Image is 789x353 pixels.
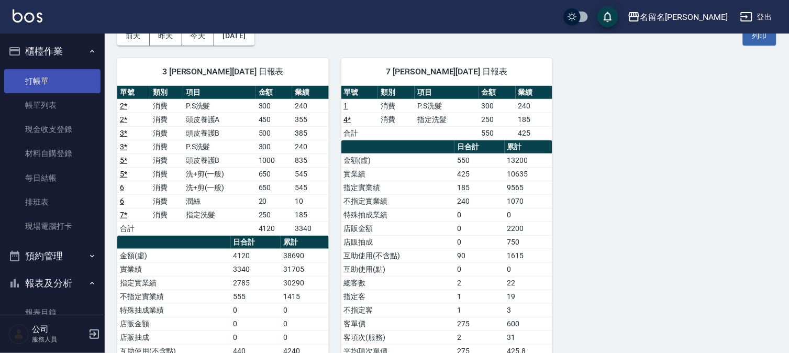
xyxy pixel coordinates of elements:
td: 特殊抽成業績 [117,303,231,317]
td: 19 [505,290,553,303]
th: 日合計 [231,236,281,249]
td: 250 [256,208,292,222]
td: 消費 [150,126,183,140]
th: 業績 [516,86,552,100]
td: 指定洗髮 [415,113,479,126]
td: 店販抽成 [341,235,455,249]
td: 3340 [292,222,328,235]
button: 前天 [117,26,150,46]
p: 服務人員 [32,335,85,344]
img: Person [8,324,29,345]
td: 互助使用(點) [341,262,455,276]
td: 消費 [150,113,183,126]
td: 300 [256,99,292,113]
td: 22 [505,276,553,290]
td: 總客數 [341,276,455,290]
td: 0 [505,208,553,222]
td: 0 [231,330,281,344]
button: 登出 [736,7,776,27]
td: 250 [479,113,516,126]
h5: 公司 [32,324,85,335]
th: 類別 [150,86,183,100]
td: 洗+剪(一般) [183,181,256,194]
td: 90 [454,249,505,262]
td: 300 [479,99,516,113]
th: 累計 [281,236,329,249]
td: 消費 [150,194,183,208]
table: a dense table [341,86,553,140]
td: 2785 [231,276,281,290]
table: a dense table [117,86,329,236]
td: 2 [454,330,505,344]
td: 互助使用(不含點) [341,249,455,262]
td: 1 [454,290,505,303]
td: 合計 [341,126,378,140]
td: 潤絲 [183,194,256,208]
div: 名留名[PERSON_NAME] [640,10,728,24]
th: 累計 [505,140,553,154]
td: 金額(虛) [117,249,231,262]
td: 特殊抽成業績 [341,208,455,222]
td: 消費 [150,208,183,222]
td: P.S洗髮 [415,99,479,113]
button: save [597,6,618,27]
td: 頭皮養護A [183,113,256,126]
td: 10635 [505,167,553,181]
button: 櫃檯作業 [4,38,101,65]
td: 185 [292,208,328,222]
td: 實業績 [341,167,455,181]
td: 合計 [117,222,150,235]
td: 0 [454,222,505,235]
td: 425 [516,126,552,140]
td: 消費 [150,153,183,167]
td: 1000 [256,153,292,167]
td: 店販抽成 [117,330,231,344]
td: 240 [516,99,552,113]
td: 金額(虛) [341,153,455,167]
a: 現金收支登錄 [4,117,101,141]
td: 20 [256,194,292,208]
button: 今天 [182,26,215,46]
td: 31 [505,330,553,344]
td: 消費 [150,99,183,113]
td: 450 [256,113,292,126]
td: 0 [505,262,553,276]
td: 500 [256,126,292,140]
td: 消費 [150,167,183,181]
td: 店販金額 [341,222,455,235]
button: 列印 [743,26,776,46]
td: 0 [454,208,505,222]
a: 排班表 [4,190,101,214]
td: 不指定客 [341,303,455,317]
span: 7 [PERSON_NAME][DATE] 日報表 [354,67,540,77]
td: 指定客 [341,290,455,303]
td: 指定實業績 [117,276,231,290]
img: Logo [13,9,42,23]
td: 750 [505,235,553,249]
td: 消費 [378,99,415,113]
td: 1415 [281,290,329,303]
span: 3 [PERSON_NAME][DATE] 日報表 [130,67,316,77]
td: 545 [292,181,328,194]
th: 單號 [341,86,378,100]
td: 3 [505,303,553,317]
td: P.S洗髮 [183,140,256,153]
td: 1070 [505,194,553,208]
td: 2 [454,276,505,290]
td: 店販金額 [117,317,231,330]
button: 昨天 [150,26,182,46]
td: P.S洗髮 [183,99,256,113]
td: 實業績 [117,262,231,276]
a: 帳單列表 [4,93,101,117]
a: 現場電腦打卡 [4,214,101,238]
button: 預約管理 [4,242,101,270]
a: 打帳單 [4,69,101,93]
td: 31705 [281,262,329,276]
td: 30290 [281,276,329,290]
a: 材料自購登錄 [4,141,101,166]
td: 消費 [150,181,183,194]
td: 0 [231,317,281,330]
td: 1 [454,303,505,317]
td: 消費 [378,113,415,126]
td: 240 [292,99,328,113]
